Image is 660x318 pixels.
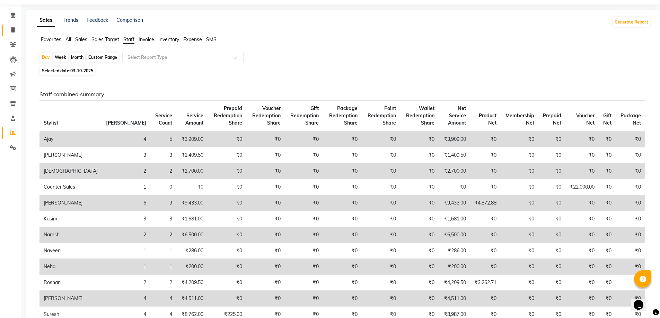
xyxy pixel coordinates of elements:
[102,131,150,147] td: 4
[176,211,207,227] td: ₹1,681.00
[40,53,52,62] div: Day
[39,147,102,163] td: [PERSON_NAME]
[565,275,599,291] td: ₹0
[63,17,78,23] a: Trends
[246,291,285,307] td: ₹0
[37,14,55,27] a: Sales
[400,275,439,291] td: ₹0
[439,259,470,275] td: ₹200.00
[470,131,501,147] td: ₹0
[176,147,207,163] td: ₹1,409.50
[400,163,439,179] td: ₹0
[599,147,616,163] td: ₹0
[323,291,362,307] td: ₹0
[470,211,501,227] td: ₹0
[123,36,134,43] span: Staff
[400,131,439,147] td: ₹0
[565,291,599,307] td: ₹0
[208,259,246,275] td: ₹0
[208,131,246,147] td: ₹0
[53,53,68,62] div: Week
[362,195,400,211] td: ₹0
[176,243,207,259] td: ₹286.00
[565,163,599,179] td: ₹0
[285,275,323,291] td: ₹0
[362,179,400,195] td: ₹0
[206,36,217,43] span: SMS
[39,195,102,211] td: [PERSON_NAME]
[150,147,176,163] td: 3
[538,243,566,259] td: ₹0
[439,211,470,227] td: ₹1,681.00
[285,163,323,179] td: ₹0
[106,120,146,126] span: [PERSON_NAME]
[400,227,439,243] td: ₹0
[214,105,242,126] span: Prepaid Redemption Share
[158,36,179,43] span: Inventory
[362,291,400,307] td: ₹0
[439,275,470,291] td: ₹4,209.50
[621,112,641,126] span: Package Net
[39,291,102,307] td: [PERSON_NAME]
[599,163,616,179] td: ₹0
[102,243,150,259] td: 1
[285,195,323,211] td: ₹0
[501,131,538,147] td: ₹0
[406,105,434,126] span: Wallet Redemption Share
[543,112,561,126] span: Prepaid Net
[150,243,176,259] td: 1
[362,163,400,179] td: ₹0
[323,131,362,147] td: ₹0
[69,53,85,62] div: Month
[362,211,400,227] td: ₹0
[150,131,176,147] td: 5
[285,147,323,163] td: ₹0
[323,259,362,275] td: ₹0
[538,163,566,179] td: ₹0
[246,147,285,163] td: ₹0
[470,163,501,179] td: ₹0
[470,147,501,163] td: ₹0
[362,275,400,291] td: ₹0
[75,36,87,43] span: Sales
[102,227,150,243] td: 2
[362,259,400,275] td: ₹0
[150,163,176,179] td: 2
[290,105,319,126] span: Gift Redemption Share
[538,131,566,147] td: ₹0
[501,291,538,307] td: ₹0
[470,291,501,307] td: ₹0
[501,259,538,275] td: ₹0
[323,275,362,291] td: ₹0
[501,211,538,227] td: ₹0
[616,147,645,163] td: ₹0
[176,163,207,179] td: ₹2,700.00
[176,179,207,195] td: ₹0
[501,163,538,179] td: ₹0
[208,147,246,163] td: ₹0
[39,211,102,227] td: Kasim
[39,179,102,195] td: Counter Sales
[246,259,285,275] td: ₹0
[39,91,645,98] h6: Staff combined summary
[538,275,566,291] td: ₹0
[246,227,285,243] td: ₹0
[599,131,616,147] td: ₹0
[616,291,645,307] td: ₹0
[116,17,143,23] a: Comparison
[368,105,396,126] span: Point Redemption Share
[155,112,172,126] span: Service Count
[176,259,207,275] td: ₹200.00
[616,275,645,291] td: ₹0
[538,259,566,275] td: ₹0
[44,120,58,126] span: Stylist
[246,275,285,291] td: ₹0
[183,36,202,43] span: Expense
[362,131,400,147] td: ₹0
[139,36,154,43] span: Invoice
[439,147,470,163] td: ₹1,409.50
[631,290,653,311] iframe: chat widget
[150,195,176,211] td: 9
[400,179,439,195] td: ₹0
[323,195,362,211] td: ₹0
